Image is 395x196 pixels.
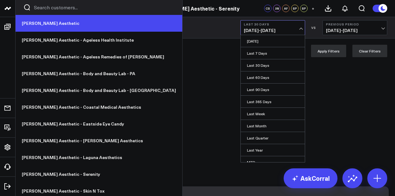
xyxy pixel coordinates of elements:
[300,5,308,12] div: SP
[241,108,305,120] a: Last Week
[240,20,305,35] button: Last 30 Days[DATE]-[DATE]
[23,4,31,11] button: Search customers button
[16,15,182,32] a: [PERSON_NAME] Aesthetic
[273,5,281,12] div: JW
[16,116,182,132] a: [PERSON_NAME] Aesthetic - Eastside Eye Candy
[16,149,182,166] a: [PERSON_NAME] Aesthetic - Laguna Aesthetics
[323,20,387,35] button: Previous Period[DATE]-[DATE]
[241,144,305,156] a: Last Year
[352,45,387,57] button: Clear Filters
[241,96,305,107] a: Last 365 Days
[291,5,299,12] div: SP
[16,82,182,99] a: [PERSON_NAME] Aesthetic - Body and Beauty Lab - [GEOGRAPHIC_DATA]
[148,5,239,12] a: [PERSON_NAME] Aesthetic - Serenity
[241,47,305,59] a: Last 7 Days
[326,22,384,26] b: Previous Period
[241,59,305,71] a: Last 30 Days
[241,84,305,95] a: Last 90 Days
[241,71,305,83] a: Last 60 Days
[326,28,384,33] span: [DATE] - [DATE]
[16,48,182,65] a: [PERSON_NAME] Aesthetic - Ageless Remedies of [PERSON_NAME]
[244,22,302,26] b: Last 30 Days
[284,168,337,188] a: AskCorral
[309,5,317,12] button: +
[16,32,182,48] a: [PERSON_NAME] Aesthetic - Ageless Health Institute
[312,6,314,11] span: +
[244,28,302,33] span: [DATE] - [DATE]
[16,132,182,149] a: [PERSON_NAME] Aesthetic - [PERSON_NAME] Aesthetics
[311,45,346,57] button: Apply Filters
[34,4,174,11] input: Search customers input
[308,26,319,30] div: VS
[241,120,305,132] a: Last Month
[241,156,305,168] a: MTD
[16,65,182,82] a: [PERSON_NAME] Aesthetic - Body and Beauty Lab - PA
[241,35,305,47] a: [DATE]
[264,5,272,12] div: CS
[241,132,305,144] a: Last Quarter
[16,166,182,183] a: [PERSON_NAME] Aesthetic - Serenity
[16,99,182,116] a: [PERSON_NAME] Aesthetic - Coastal Medical Aesthetics
[282,5,290,12] div: AF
